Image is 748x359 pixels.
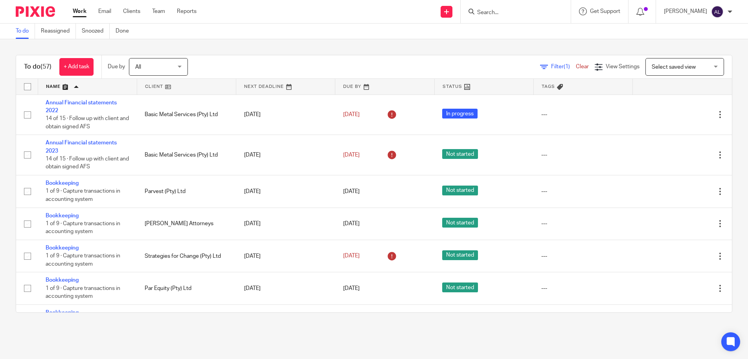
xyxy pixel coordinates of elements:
[476,9,547,16] input: Search
[711,5,724,18] img: svg%3E
[343,112,360,117] span: [DATE]
[541,151,625,159] div: ---
[137,272,236,304] td: Par Equity (Pty) Ltd
[576,64,589,69] a: Clear
[177,7,197,15] a: Reports
[236,95,335,135] td: [DATE]
[16,6,55,17] img: Pixie
[108,63,125,71] p: Due by
[137,135,236,175] td: Basic Metal Services (Pty) Ltd
[46,189,120,202] span: 1 of 9 · Capture transactions in accounting system
[46,245,79,251] a: Bookkeeping
[116,24,135,39] a: Done
[564,64,570,69] span: (1)
[46,286,120,299] span: 1 of 9 · Capture transactions in accounting system
[46,310,79,315] a: Bookkeeping
[137,95,236,135] td: Basic Metal Services (Pty) Ltd
[73,7,86,15] a: Work
[46,140,117,153] a: Annual Financial statements 2023
[542,84,555,89] span: Tags
[82,24,110,39] a: Snoozed
[137,240,236,272] td: Strategies for Change (Pty) Ltd
[152,7,165,15] a: Team
[541,188,625,195] div: ---
[541,220,625,228] div: ---
[137,208,236,240] td: [PERSON_NAME] Attorneys
[541,111,625,118] div: ---
[46,156,129,170] span: 14 of 15 · Follow up with client and obtain signed AFS
[46,100,117,113] a: Annual Financial statements 2022
[24,63,51,71] h1: To do
[59,58,94,76] a: + Add task
[46,277,79,283] a: Bookkeeping
[541,284,625,292] div: ---
[46,253,120,267] span: 1 of 9 · Capture transactions in accounting system
[46,116,129,129] span: 14 of 15 · Follow up with client and obtain signed AFS
[606,64,640,69] span: View Settings
[442,282,478,292] span: Not started
[137,304,236,337] td: Procasa Properties Africa (Pty) Ltd
[236,135,335,175] td: [DATE]
[16,24,35,39] a: To do
[442,149,478,159] span: Not started
[343,152,360,158] span: [DATE]
[590,9,620,14] span: Get Support
[664,7,707,15] p: [PERSON_NAME]
[442,250,478,260] span: Not started
[551,64,576,69] span: Filter
[442,218,478,228] span: Not started
[652,64,696,70] span: Select saved view
[541,252,625,260] div: ---
[135,64,141,70] span: All
[236,304,335,337] td: [DATE]
[343,253,360,259] span: [DATE]
[236,175,335,208] td: [DATE]
[343,286,360,291] span: [DATE]
[236,272,335,304] td: [DATE]
[236,240,335,272] td: [DATE]
[40,64,51,70] span: (57)
[343,221,360,226] span: [DATE]
[41,24,76,39] a: Reassigned
[46,180,79,186] a: Bookkeeping
[123,7,140,15] a: Clients
[343,189,360,194] span: [DATE]
[98,7,111,15] a: Email
[137,175,236,208] td: Parvest (Pty) Ltd
[46,221,120,235] span: 1 of 9 · Capture transactions in accounting system
[442,109,478,118] span: In progress
[442,186,478,195] span: Not started
[236,208,335,240] td: [DATE]
[46,213,79,219] a: Bookkeeping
